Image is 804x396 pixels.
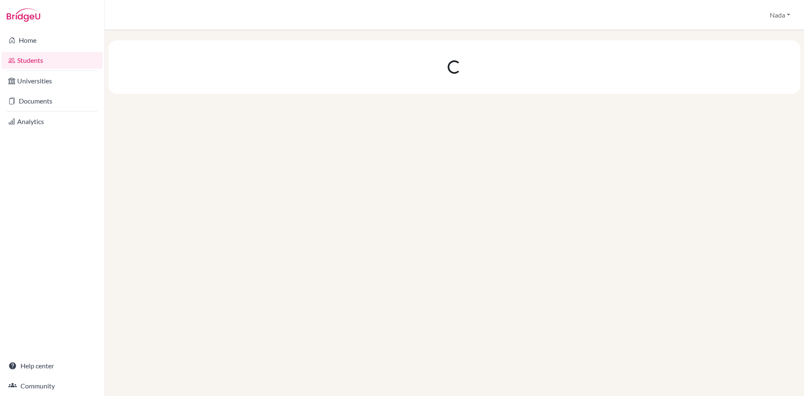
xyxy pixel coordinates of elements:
[7,8,40,22] img: Bridge-U
[2,378,103,394] a: Community
[2,72,103,89] a: Universities
[2,357,103,374] a: Help center
[2,113,103,130] a: Analytics
[766,7,794,23] button: Nada
[2,32,103,49] a: Home
[2,52,103,69] a: Students
[2,93,103,109] a: Documents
